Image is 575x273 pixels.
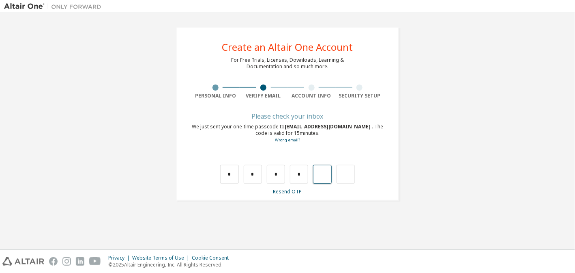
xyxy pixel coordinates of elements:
div: Please check your inbox [191,114,384,119]
span: [EMAIL_ADDRESS][DOMAIN_NAME] [285,123,372,130]
div: Privacy [108,255,132,261]
div: Cookie Consent [192,255,234,261]
div: Personal Info [191,93,240,99]
img: youtube.svg [89,257,101,266]
img: facebook.svg [49,257,58,266]
img: Altair One [4,2,105,11]
p: © 2025 Altair Engineering, Inc. All Rights Reserved. [108,261,234,268]
div: Verify Email [240,93,288,99]
div: Website Terms of Use [132,255,192,261]
div: We just sent your one-time passcode to . The code is valid for 15 minutes. [191,123,384,143]
div: Security Setup [336,93,384,99]
div: For Free Trials, Licenses, Downloads, Learning & Documentation and so much more. [231,57,344,70]
a: Go back to the registration form [275,137,300,143]
a: Resend OTP [273,188,302,195]
img: altair_logo.svg [2,257,44,266]
img: linkedin.svg [76,257,84,266]
div: Create an Altair One Account [222,42,353,52]
img: instagram.svg [62,257,71,266]
div: Account Info [287,93,336,99]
